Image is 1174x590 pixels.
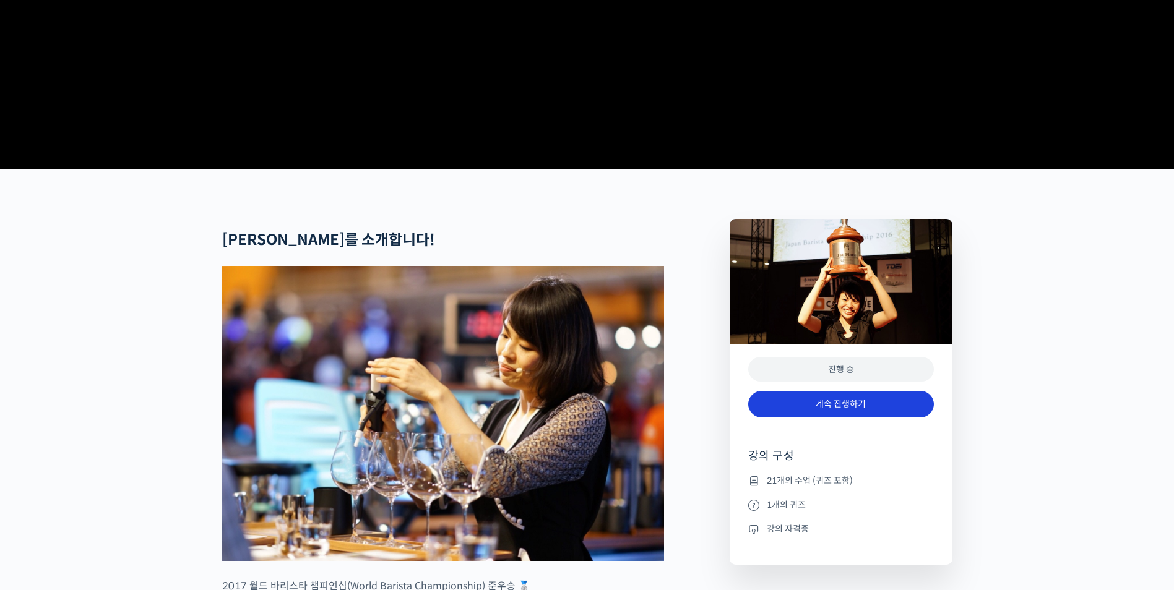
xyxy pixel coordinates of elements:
h2: [PERSON_NAME]를 소개합니다! [222,231,664,249]
li: 1개의 퀴즈 [748,497,934,512]
h4: 강의 구성 [748,448,934,473]
a: 대화 [82,392,160,423]
a: 설정 [160,392,238,423]
div: 진행 중 [748,357,934,382]
li: 21개의 수업 (퀴즈 포함) [748,473,934,488]
span: 설정 [191,411,206,421]
a: 홈 [4,392,82,423]
li: 강의 자격증 [748,521,934,536]
span: 대화 [113,411,128,421]
span: 홈 [39,411,46,421]
a: 계속 진행하기 [748,391,934,417]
